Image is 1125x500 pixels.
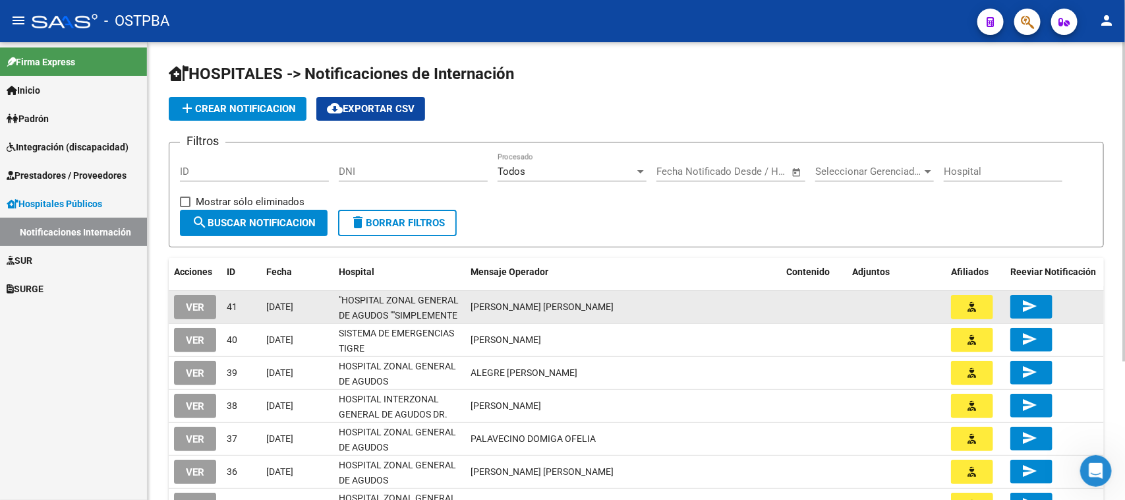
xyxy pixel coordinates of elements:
[227,367,237,378] span: 39
[339,427,456,482] span: HOSPITAL ZONAL GENERAL DE AGUDOS DESCENTRALIZADO EVITA PUEBLO
[327,100,343,116] mat-icon: cloud_download
[227,266,235,277] span: ID
[1022,463,1037,479] mat-icon: send
[1099,13,1114,28] mat-icon: person
[186,466,204,478] span: VER
[339,328,454,354] span: SISTEMA DE EMERGENCIAS TIGRE
[227,466,237,477] span: 36
[951,266,989,277] span: Afiliados
[339,266,374,277] span: Hospital
[52,412,80,421] span: Inicio
[174,361,216,385] button: VER
[7,197,102,211] span: Hospitales Públicos
[174,394,216,418] button: VER
[1010,266,1096,277] span: Reeviar Notificación
[498,166,525,177] span: Todos
[179,103,296,115] span: Crear Notificacion
[196,194,304,210] span: Mostrar sólo eliminados
[471,367,577,378] span: ALEGRE CARLA GABRIELA
[174,427,216,451] button: VER
[1022,298,1037,314] mat-icon: send
[781,258,847,286] datatable-header-cell: Contenido
[471,334,541,345] span: CROTTI AYELEN
[180,132,225,150] h3: Filtros
[7,55,75,69] span: Firma Express
[266,299,328,315] div: [DATE]
[192,214,208,230] mat-icon: search
[7,111,49,126] span: Padrón
[7,140,129,154] span: Integración (discapacidad)
[656,166,710,177] input: Fecha inicio
[169,65,514,83] span: HOSPITALES -> Notificaciones de Internación
[261,258,333,286] datatable-header-cell: Fecha
[227,301,237,312] span: 41
[13,177,250,214] div: Envíanos un mensaje
[180,210,328,236] button: Buscar Notificacion
[11,13,26,28] mat-icon: menu
[26,139,237,161] p: Necesitás ayuda?
[1080,455,1112,487] iframe: Intercom live chat
[350,214,366,230] mat-icon: delete
[186,433,204,445] span: VER
[132,379,264,431] button: Mensajes
[350,217,445,229] span: Borrar Filtros
[7,83,40,98] span: Inicio
[471,266,548,277] span: Mensaje Operador
[471,301,614,312] span: ZABALA MICAELA BELEN
[186,334,204,346] span: VER
[174,295,216,319] button: VER
[176,412,219,421] span: Mensajes
[339,394,447,435] span: HOSPITAL INTERZONAL GENERAL DE AGUDOS DR. FIORITO
[266,431,328,447] div: [DATE]
[266,464,328,480] div: [DATE]
[27,189,220,203] div: Envíanos un mensaje
[7,168,127,183] span: Prestadores / Proveedores
[266,266,292,277] span: Fecha
[465,258,781,286] datatable-header-cell: Mensaje Operador
[174,266,212,277] span: Acciones
[174,328,216,352] button: VER
[266,398,328,414] div: [DATE]
[186,301,204,313] span: VER
[786,266,830,277] span: Contenido
[266,332,328,348] div: [DATE]
[1022,397,1037,413] mat-icon: send
[471,400,541,411] span: HERRERA JONAS EZEQUIEL
[7,253,32,268] span: SUR
[186,400,204,412] span: VER
[333,258,465,286] datatable-header-cell: Hospital
[179,100,195,116] mat-icon: add
[227,334,237,345] span: 40
[227,21,250,45] div: Cerrar
[7,282,43,296] span: SURGE
[327,103,415,115] span: Exportar CSV
[1022,364,1037,380] mat-icon: send
[847,258,946,286] datatable-header-cell: Adjuntos
[852,266,890,277] span: Adjuntos
[169,258,221,286] datatable-header-cell: Acciones
[722,166,786,177] input: Fecha fin
[227,433,237,444] span: 37
[104,7,169,36] span: - OSTPBA
[186,367,204,379] span: VER
[471,466,614,477] span: GIL JOSE JONATHAN
[26,94,237,139] p: Hola! [PERSON_NAME]
[1022,331,1037,347] mat-icon: send
[946,258,1005,286] datatable-header-cell: Afiliados
[1022,430,1037,446] mat-icon: send
[790,165,805,180] button: Open calendar
[815,166,922,177] span: Seleccionar Gerenciador
[1005,258,1104,286] datatable-header-cell: Reeviar Notificación
[339,295,459,336] span: "HOSPITAL ZONAL GENERAL DE AGUDOS ""SIMPLEMENTE EVITA"""
[316,97,425,121] button: Exportar CSV
[266,365,328,381] div: [DATE]
[471,433,596,444] span: PALAVECINO DOMIGA OFELIA
[338,210,457,236] button: Borrar Filtros
[339,361,456,402] span: HOSPITAL ZONAL GENERAL DE AGUDOS [PERSON_NAME]
[174,460,216,484] button: VER
[192,217,316,229] span: Buscar Notificacion
[227,400,237,411] span: 38
[169,97,306,121] button: Crear Notificacion
[221,258,261,286] datatable-header-cell: ID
